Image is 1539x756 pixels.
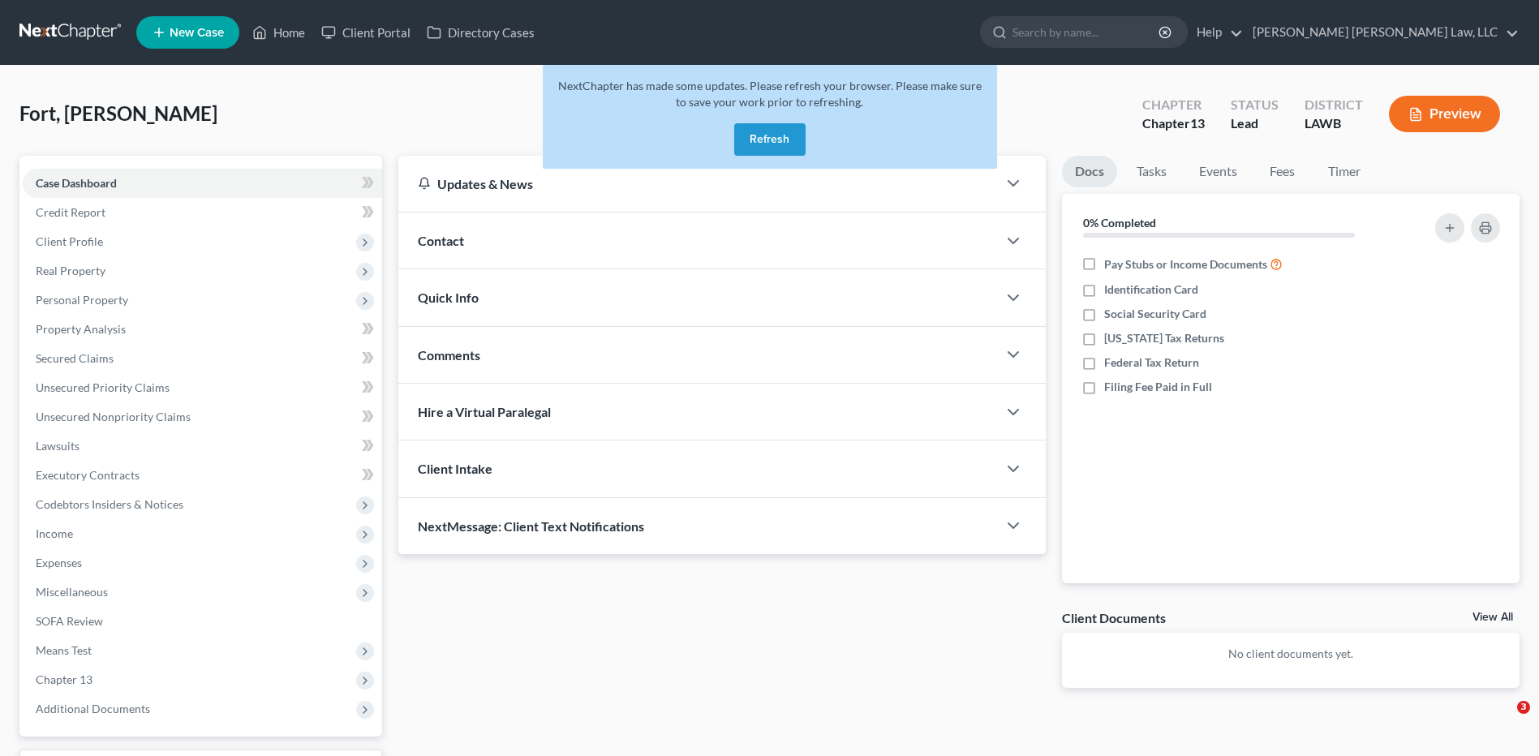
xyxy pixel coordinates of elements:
span: Secured Claims [36,351,114,365]
span: Case Dashboard [36,176,117,190]
span: Personal Property [36,293,128,307]
span: Identification Card [1104,281,1198,298]
span: Social Security Card [1104,306,1206,322]
div: Client Documents [1062,609,1166,626]
a: Secured Claims [23,344,382,373]
span: New Case [170,27,224,39]
div: Updates & News [418,175,978,192]
span: Real Property [36,264,105,277]
a: Help [1189,18,1243,47]
div: Status [1231,96,1279,114]
span: 13 [1190,115,1205,131]
button: Refresh [734,123,806,156]
a: Timer [1315,156,1373,187]
a: Client Portal [313,18,419,47]
div: LAWB [1305,114,1363,133]
span: Hire a Virtual Paralegal [418,404,551,419]
a: Credit Report [23,198,382,227]
span: Federal Tax Return [1104,354,1199,371]
span: Filing Fee Paid in Full [1104,379,1212,395]
input: Search by name... [1012,17,1161,47]
div: District [1305,96,1363,114]
span: 3 [1517,701,1530,714]
span: Chapter 13 [36,672,92,686]
div: Lead [1231,114,1279,133]
span: Quick Info [418,290,479,305]
span: Comments [418,347,480,363]
a: Tasks [1124,156,1180,187]
span: Lawsuits [36,439,80,453]
span: Property Analysis [36,322,126,336]
span: Unsecured Nonpriority Claims [36,410,191,423]
span: Client Profile [36,234,103,248]
span: SOFA Review [36,614,103,628]
span: Fort, [PERSON_NAME] [19,101,217,125]
a: Executory Contracts [23,461,382,490]
span: Contact [418,233,464,248]
a: Fees [1257,156,1309,187]
span: Additional Documents [36,702,150,715]
span: NextChapter has made some updates. Please refresh your browser. Please make sure to save your wor... [558,79,982,109]
span: Miscellaneous [36,585,108,599]
a: Docs [1062,156,1117,187]
p: No client documents yet. [1075,646,1507,662]
div: Chapter [1142,114,1205,133]
a: Case Dashboard [23,169,382,198]
a: Property Analysis [23,315,382,344]
span: Income [36,526,73,540]
span: NextMessage: Client Text Notifications [418,518,644,534]
span: Means Test [36,643,92,657]
span: [US_STATE] Tax Returns [1104,330,1224,346]
a: Unsecured Priority Claims [23,373,382,402]
span: Credit Report [36,205,105,219]
div: Chapter [1142,96,1205,114]
a: SOFA Review [23,607,382,636]
a: Lawsuits [23,432,382,461]
a: Events [1186,156,1250,187]
span: Codebtors Insiders & Notices [36,497,183,511]
a: Unsecured Nonpriority Claims [23,402,382,432]
a: [PERSON_NAME] [PERSON_NAME] Law, LLC [1245,18,1519,47]
a: View All [1472,612,1513,623]
span: Expenses [36,556,82,569]
span: Executory Contracts [36,468,140,482]
span: Unsecured Priority Claims [36,380,170,394]
span: Pay Stubs or Income Documents [1104,256,1267,273]
iframe: Intercom live chat [1484,701,1523,740]
button: Preview [1389,96,1500,132]
strong: 0% Completed [1083,216,1156,230]
a: Directory Cases [419,18,543,47]
span: Client Intake [418,461,492,476]
a: Home [244,18,313,47]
